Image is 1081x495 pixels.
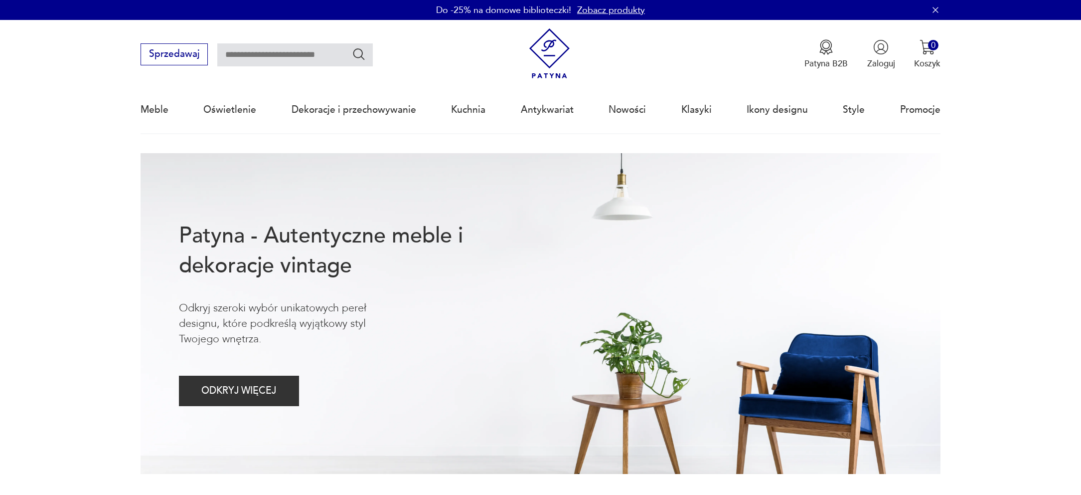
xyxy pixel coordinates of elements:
a: Klasyki [681,87,712,133]
button: Patyna B2B [804,39,848,69]
p: Patyna B2B [804,58,848,69]
a: Nowości [609,87,646,133]
a: Antykwariat [521,87,574,133]
a: Promocje [900,87,940,133]
a: ODKRYJ WIĘCEJ [179,388,299,396]
button: Szukaj [352,47,366,61]
a: Zobacz produkty [577,4,645,16]
a: Kuchnia [451,87,485,133]
button: 0Koszyk [914,39,940,69]
img: Ikonka użytkownika [873,39,889,55]
p: Do -25% na domowe biblioteczki! [436,4,571,16]
a: Ikona medaluPatyna B2B [804,39,848,69]
button: ODKRYJ WIĘCEJ [179,376,299,406]
img: Patyna - sklep z meblami i dekoracjami vintage [524,28,575,79]
p: Odkryj szeroki wybór unikatowych pereł designu, które podkreślą wyjątkowy styl Twojego wnętrza. [179,300,406,347]
button: Sprzedawaj [141,43,208,65]
img: Ikona medalu [818,39,834,55]
h1: Patyna - Autentyczne meble i dekoracje vintage [179,221,502,281]
p: Koszyk [914,58,940,69]
a: Sprzedawaj [141,51,208,59]
button: Zaloguj [867,39,895,69]
a: Oświetlenie [203,87,256,133]
a: Dekoracje i przechowywanie [292,87,416,133]
div: 0 [928,40,938,50]
a: Style [843,87,865,133]
a: Ikony designu [747,87,808,133]
p: Zaloguj [867,58,895,69]
a: Meble [141,87,168,133]
img: Ikona koszyka [920,39,935,55]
